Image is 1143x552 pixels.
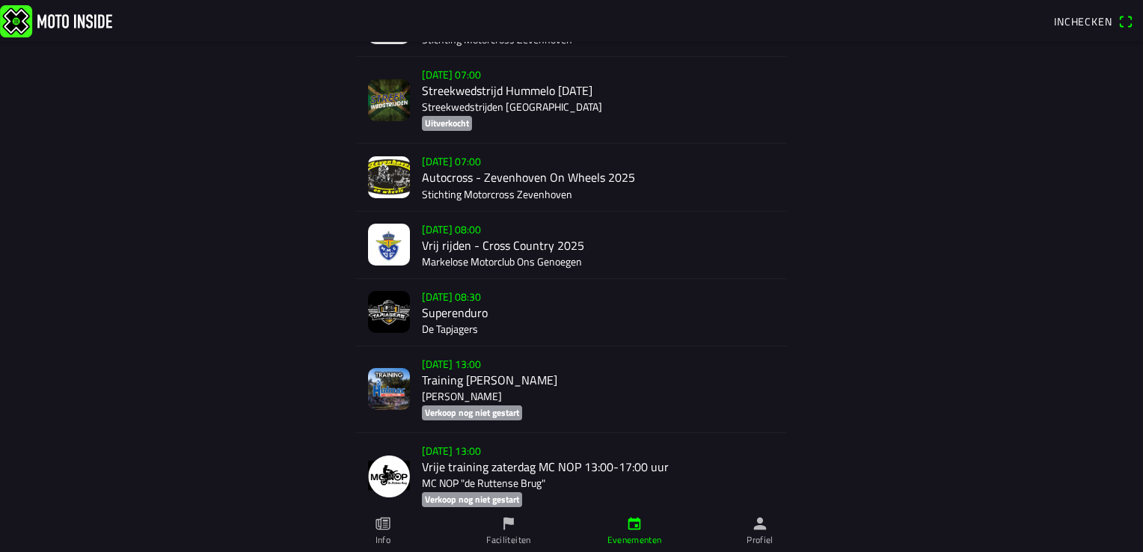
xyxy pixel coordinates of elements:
ion-label: Faciliteiten [486,533,530,547]
a: [DATE] 08:30SuperenduroDe Tapjagers [356,279,787,346]
img: FPyWlcerzEXqUMuL5hjUx9yJ6WAfvQJe4uFRXTbk.jpg [368,291,410,333]
img: UByebBRfVoKeJdfrrfejYaKoJ9nquzzw8nymcseR.jpeg [368,224,410,266]
span: Inchecken [1054,13,1112,29]
ion-icon: person [752,515,768,532]
a: [DATE] 13:00Vrije training zaterdag MC NOP 13:00-17:00 uurMC NOP "de Ruttense Brug"Verkoop nog ni... [356,433,787,520]
ion-label: Evenementen [607,533,662,547]
img: N3lxsS6Zhak3ei5Q5MtyPEvjHqMuKUUTBqHB2i4g.png [368,368,410,410]
a: [DATE] 07:00Streekwedstrijd Hummelo [DATE]Streekwedstrijden [GEOGRAPHIC_DATA]Uitverkocht [356,57,787,144]
img: NjdwpvkGicnr6oC83998ZTDUeXJJ29cK9cmzxz8K.png [368,456,410,497]
ion-label: Profiel [747,533,773,547]
img: t43s2WqnjlnlfEGJ3rGH5nYLUnlJyGok87YEz3RR.jpg [368,79,410,121]
a: Incheckenqr scanner [1047,8,1140,34]
a: [DATE] 07:00Autocross - Zevenhoven On Wheels 2025Stichting Motorcross Zevenhoven [356,144,787,211]
a: [DATE] 13:00Training [PERSON_NAME][PERSON_NAME]Verkoop nog niet gestart [356,346,787,433]
img: mBcQMagLMxzNEVoW9kWH8RIERBgDR7O2pMCJ3QD2.jpg [368,156,410,198]
ion-icon: flag [500,515,517,532]
ion-icon: paper [375,515,391,532]
ion-label: Info [376,533,390,547]
ion-icon: calendar [626,515,643,532]
a: [DATE] 08:00Vrij rijden - Cross Country 2025Markelose Motorclub Ons Genoegen [356,212,787,279]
